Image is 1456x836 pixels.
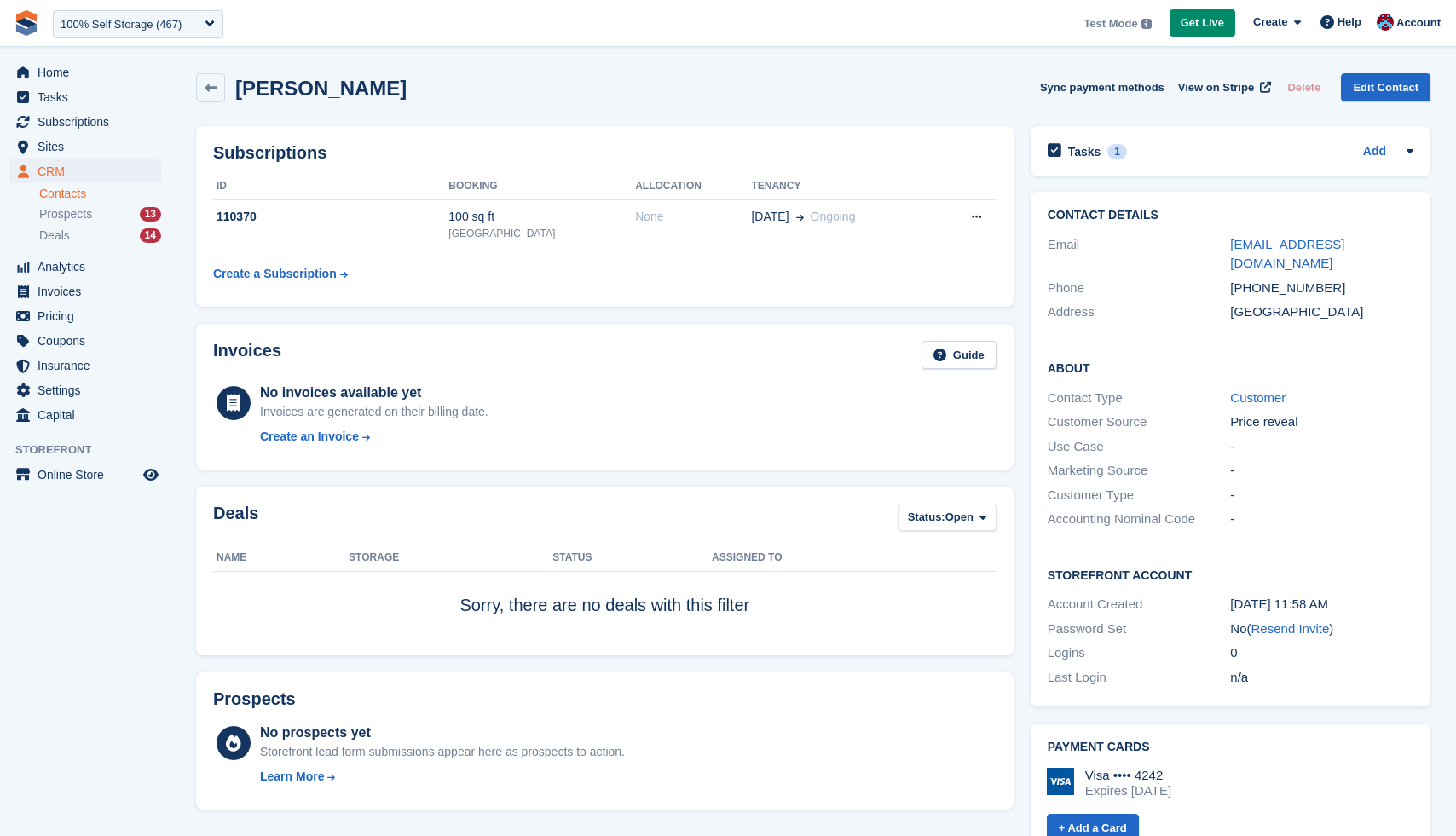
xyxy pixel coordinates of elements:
[1068,144,1101,159] h2: Tasks
[39,227,161,245] a: Deals 14
[922,341,997,369] a: Guide
[260,768,625,786] a: Learn More
[14,10,39,36] img: stora-icon-8386f47178a22dfd0bd8f6a31ec36ba5ce8667c1dd55bd0f319d3a0aa187defe.svg
[1085,768,1171,783] div: Visa •••• 4242
[38,255,140,279] span: Analytics
[38,463,140,487] span: Online Store
[552,545,712,572] th: Status
[213,341,281,369] h2: Invoices
[1230,510,1413,529] div: -
[38,135,140,159] span: Sites
[1341,73,1430,101] a: Edit Contact
[260,403,488,421] div: Invoices are generated on their billing date.
[9,110,161,134] a: menu
[213,143,997,163] h2: Subscriptions
[1280,73,1327,101] button: Delete
[9,329,161,353] a: menu
[1048,595,1231,614] div: Account Created
[349,545,552,572] th: Storage
[260,428,359,446] div: Create an Invoice
[260,383,488,403] div: No invoices available yet
[260,768,324,786] div: Learn More
[712,545,996,572] th: Assigned to
[1048,643,1231,663] div: Logins
[213,689,296,709] h2: Prospects
[9,135,161,159] a: menu
[9,159,161,183] a: menu
[9,378,161,402] a: menu
[1230,595,1413,614] div: [DATE] 11:58 AM
[61,16,182,33] div: 100% Self Storage (467)
[459,596,749,614] span: Sorry, there are no deals with this filter
[908,509,945,526] span: Status:
[1247,621,1334,636] span: ( )
[1048,209,1413,222] h2: Contact Details
[1230,437,1413,457] div: -
[1230,486,1413,505] div: -
[38,304,140,328] span: Pricing
[213,265,337,283] div: Create a Subscription
[15,441,170,458] span: Storefront
[1230,620,1413,639] div: No
[9,463,161,487] a: menu
[1083,15,1137,32] span: Test Mode
[1377,14,1394,31] img: David Hughes
[1178,79,1254,96] span: View on Stripe
[1048,566,1413,583] h2: Storefront Account
[9,85,161,109] a: menu
[1181,14,1224,32] span: Get Live
[1048,412,1231,432] div: Customer Source
[1048,741,1413,754] h2: Payment cards
[1230,390,1286,405] a: Customer
[38,85,140,109] span: Tasks
[38,110,140,134] span: Subscriptions
[1363,142,1386,162] a: Add
[235,77,407,100] h2: [PERSON_NAME]
[1230,237,1344,271] a: [EMAIL_ADDRESS][DOMAIN_NAME]
[9,255,161,279] a: menu
[1040,73,1164,101] button: Sync payment methods
[751,173,933,200] th: Tenancy
[751,208,789,226] span: [DATE]
[448,173,635,200] th: Booking
[9,280,161,303] a: menu
[38,61,140,84] span: Home
[635,208,751,226] div: None
[1230,668,1413,688] div: n/a
[260,723,625,743] div: No prospects yet
[1251,621,1330,636] a: Resend Invite
[1048,510,1231,529] div: Accounting Nominal Code
[1141,19,1152,29] img: icon-info-grey-7440780725fd019a000dd9b08b2336e03edf1995a4989e88bcd33f0948082b44.svg
[38,378,140,402] span: Settings
[213,173,448,200] th: ID
[1048,303,1231,322] div: Address
[9,403,161,427] a: menu
[38,159,140,183] span: CRM
[1048,620,1231,639] div: Password Set
[1230,303,1413,322] div: [GEOGRAPHIC_DATA]
[1171,73,1274,101] a: View on Stripe
[1230,643,1413,663] div: 0
[141,464,161,485] a: Preview store
[1048,389,1231,408] div: Contact Type
[945,509,974,526] span: Open
[1048,279,1231,298] div: Phone
[213,504,258,535] h2: Deals
[260,428,488,446] a: Create an Invoice
[39,205,161,223] a: Prospects 13
[9,304,161,328] a: menu
[39,206,92,222] span: Prospects
[1048,235,1231,274] div: Email
[1338,14,1361,31] span: Help
[811,210,856,223] span: Ongoing
[1170,9,1235,37] a: Get Live
[260,743,625,761] div: Storefront lead form submissions appear here as prospects to action.
[1048,437,1231,457] div: Use Case
[1396,14,1441,32] span: Account
[38,354,140,378] span: Insurance
[1048,461,1231,481] div: Marketing Source
[1230,279,1413,298] div: [PHONE_NUMBER]
[213,258,348,290] a: Create a Subscription
[1047,768,1074,795] img: Visa Logo
[1230,461,1413,481] div: -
